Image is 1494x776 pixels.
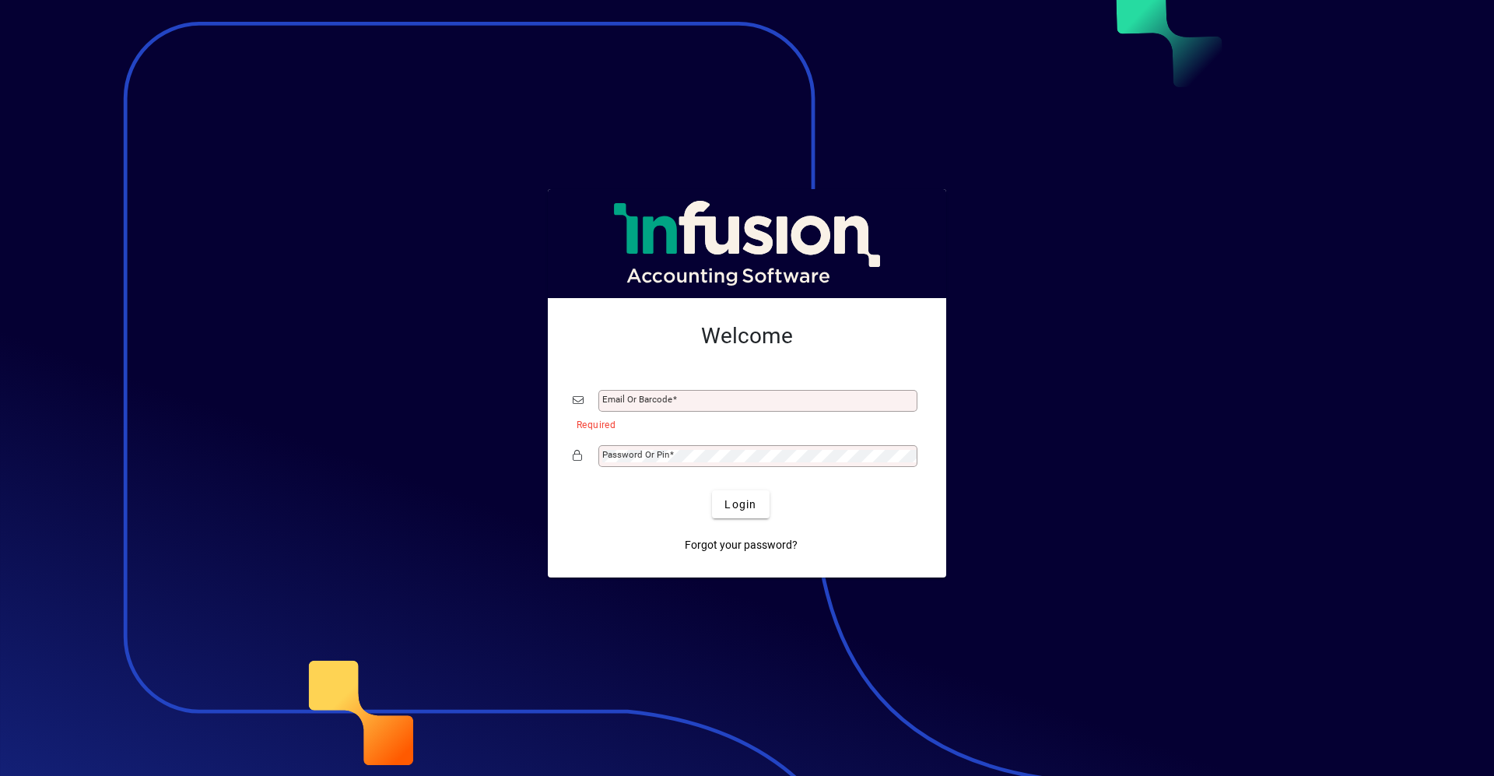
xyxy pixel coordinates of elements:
[724,497,756,513] span: Login
[679,531,804,559] a: Forgot your password?
[712,490,769,518] button: Login
[602,394,672,405] mat-label: Email or Barcode
[573,323,921,349] h2: Welcome
[685,537,798,553] span: Forgot your password?
[577,416,909,432] mat-error: Required
[602,449,669,460] mat-label: Password or Pin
